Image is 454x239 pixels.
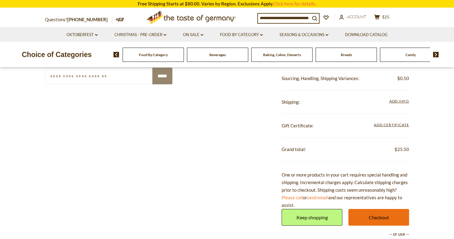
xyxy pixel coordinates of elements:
p: Questions? [45,16,112,24]
span: Account [347,14,366,19]
img: previous arrow [113,52,119,57]
a: Food By Category [220,32,263,38]
a: Oktoberfest [66,32,98,38]
img: next arrow [433,52,439,57]
span: Sourcing, Handling, Shipping Variances: [282,76,359,81]
a: Checkout [348,209,409,226]
span: Add Certificate [374,122,409,129]
span: $25.50 [395,146,409,153]
a: Food By Category [139,52,168,57]
div: One or more products in your cart requires special handling and shipping. Incremental charges app... [282,171,409,209]
a: Download Catalog [345,32,388,38]
a: Click here for details. [273,1,316,6]
span: Add Info [389,99,409,103]
span: $0.50 [397,75,409,82]
a: Please call [282,195,303,200]
a: Seasons & Occasions [280,32,328,38]
a: Account [339,14,366,20]
a: Baking, Cakes, Desserts [263,52,301,57]
span: Gift Certificate: [282,123,313,128]
a: Christmas - PRE-ORDER [114,32,166,38]
button: $25 [373,14,391,22]
a: Breads [341,52,352,57]
p: -- or use -- [282,230,409,238]
span: Grand total: [282,146,306,152]
span: Shipping: [282,99,300,105]
a: send email [307,195,328,200]
a: [PHONE_NUMBER] [67,17,108,22]
a: Keep shopping [282,209,342,226]
span: $25 [382,15,389,19]
a: Beverages [209,52,226,57]
a: On Sale [183,32,203,38]
a: Candy [405,52,416,57]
